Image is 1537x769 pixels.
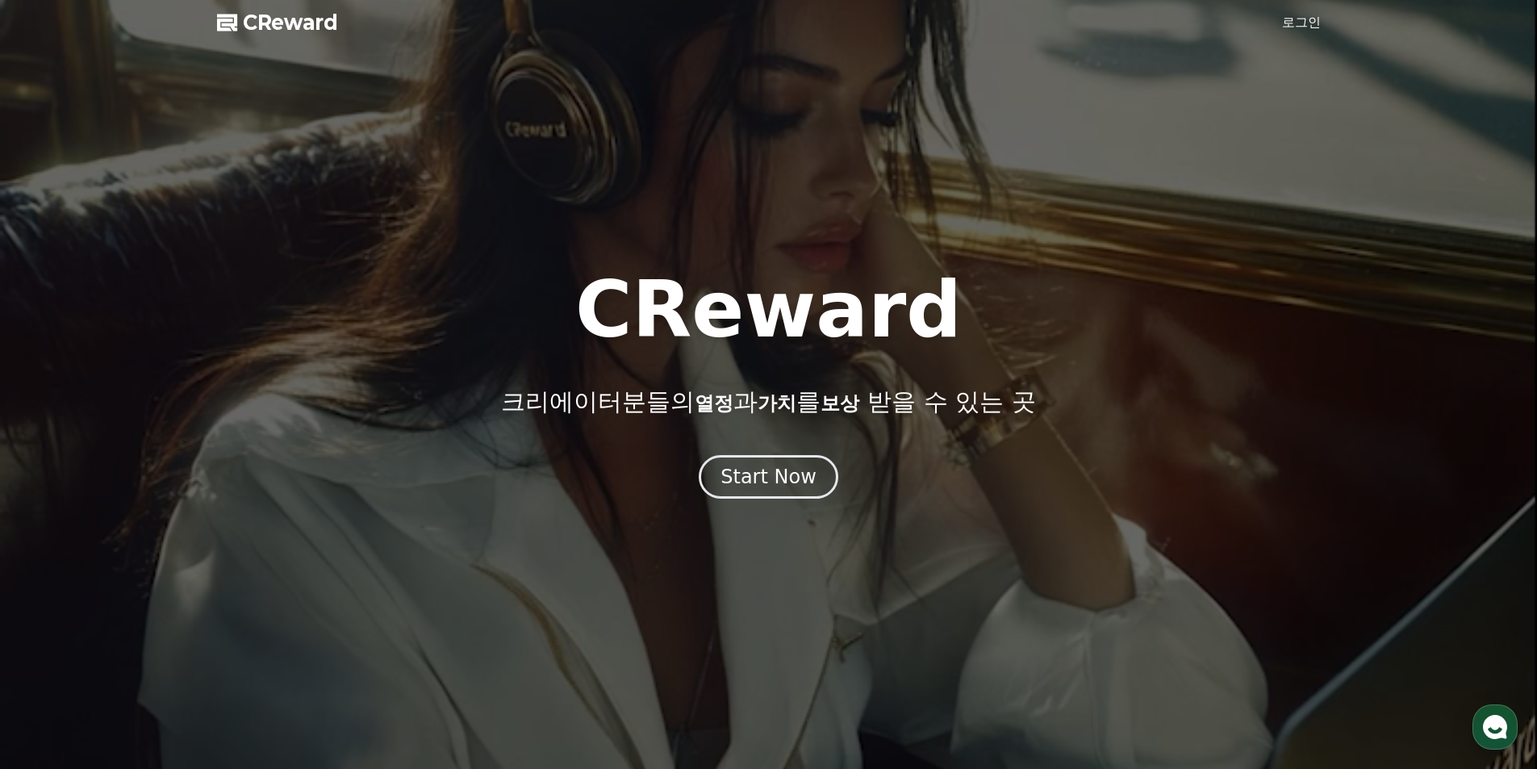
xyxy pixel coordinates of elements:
[699,471,838,487] a: Start Now
[1282,13,1321,32] a: 로그인
[720,464,817,490] div: Start Now
[217,10,338,36] a: CReward
[699,455,838,499] button: Start Now
[695,392,733,415] span: 열정
[243,10,338,36] span: CReward
[501,387,1035,416] p: 크리에이터분들의 과 를 받을 수 있는 곳
[758,392,796,415] span: 가치
[575,271,962,349] h1: CReward
[821,392,859,415] span: 보상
